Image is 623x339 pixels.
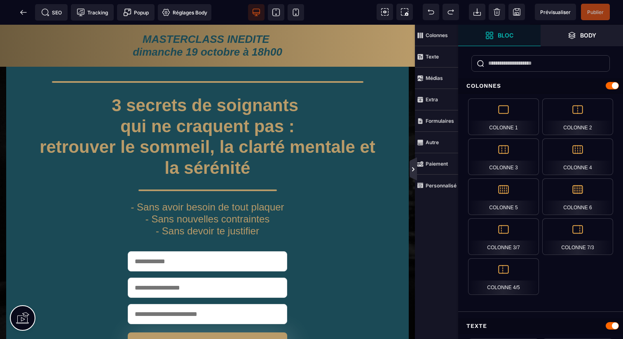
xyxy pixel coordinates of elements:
div: Colonne 4 [542,138,613,175]
span: Paiement [415,153,458,175]
span: Prévisualiser [540,9,571,15]
span: Voir mobile [288,4,304,21]
div: Colonne 1 [468,98,539,135]
span: Formulaires [415,110,458,132]
span: Ouvrir les blocs [458,25,541,46]
span: Aperçu [535,4,576,20]
span: Voir tablette [268,4,284,21]
strong: Paiement [426,161,448,167]
h1: 3 secrets de soignants qui ne craquent pas : retrouver le sommeil, la clarté mentale et la sérénité [35,66,381,158]
span: Favicon [158,4,211,21]
span: Réglages Body [162,8,207,16]
span: Voir bureau [248,4,265,21]
span: Colonnes [415,25,458,46]
div: Colonne 7/3 [542,218,613,255]
strong: Colonnes [426,32,448,38]
span: Médias [415,68,458,89]
div: Colonne 4/5 [468,258,539,295]
span: Publier [587,9,604,15]
strong: Personnalisé [426,182,457,189]
div: Texte [458,318,623,334]
span: Voir les composants [377,4,393,20]
span: Nettoyage [489,4,505,20]
div: Colonne 3/7 [468,218,539,255]
span: Retour [15,4,32,21]
span: Afficher les vues [458,157,466,182]
h1: - Sans avoir besoin de tout plaquer - Sans nouvelles contraintes - Sans devoir te justifier [35,175,381,212]
strong: Bloc [498,32,513,38]
strong: Body [580,32,596,38]
strong: Formulaires [426,118,454,124]
span: Défaire [423,4,439,20]
span: Enregistrer le contenu [581,4,610,20]
span: Tracking [77,8,108,16]
button: M'inscrire à la Masterclass [128,308,287,327]
span: Capture d'écran [396,4,413,20]
span: Métadata SEO [35,4,68,21]
span: Créer une alerte modale [117,4,155,21]
div: Colonne 2 [542,98,613,135]
span: Texte [415,46,458,68]
span: Extra [415,89,458,110]
span: SEO [41,8,62,16]
strong: Autre [426,139,439,145]
div: Colonne 5 [468,178,539,215]
strong: Extra [426,96,438,103]
span: Personnalisé [415,175,458,196]
div: Colonne 3 [468,138,539,175]
span: Rétablir [443,4,459,20]
span: Code de suivi [71,4,114,21]
strong: Texte [426,54,439,60]
span: Ouvrir les calques [541,25,623,46]
div: Colonnes [458,78,623,94]
span: Enregistrer [508,4,525,20]
div: Colonne 6 [542,178,613,215]
text: MASTERCLASS INEDITE dimanche 19 octobre à 18h00 [12,6,403,36]
span: Autre [415,132,458,153]
strong: Médias [426,75,443,81]
span: Importer [469,4,485,20]
span: Popup [123,8,149,16]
